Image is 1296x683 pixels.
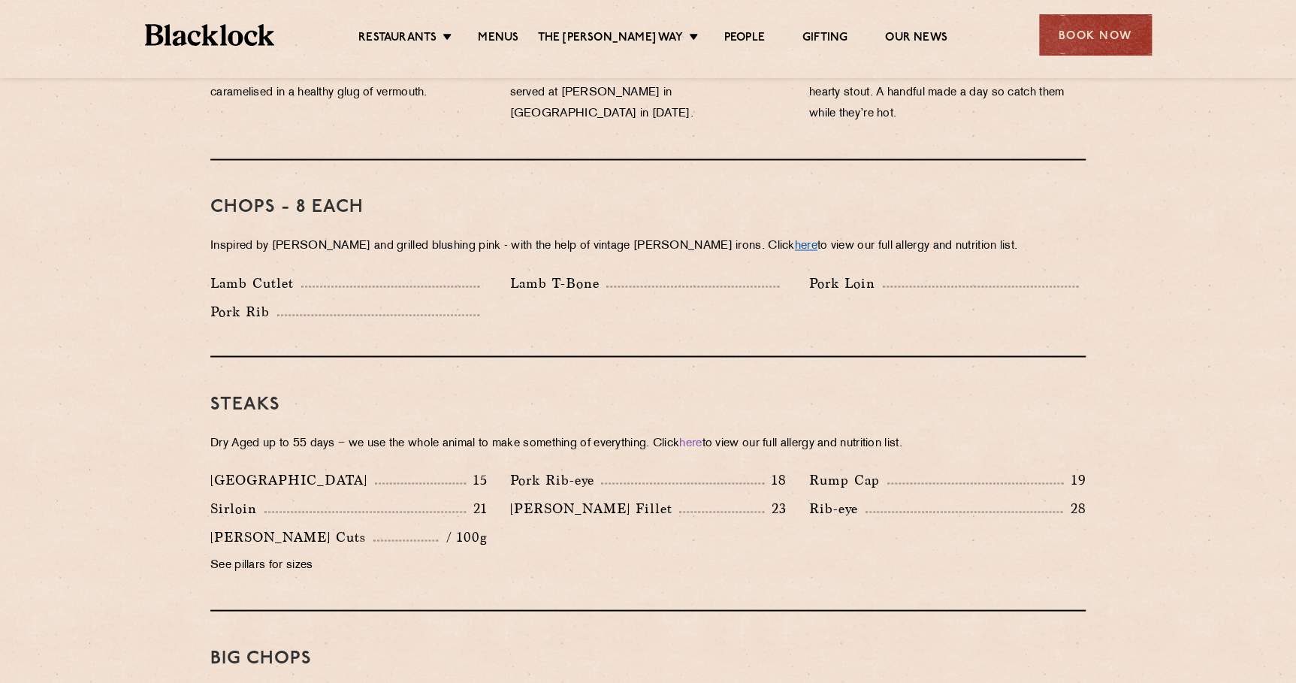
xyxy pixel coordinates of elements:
p: Dry Aged up to 55 days − we use the whole animal to make something of everything. Click to view o... [210,433,1086,454]
a: Restaurants [358,31,437,47]
div: Book Now [1039,14,1152,56]
p: A double cheeseburger Blacklocked with onions caramelised in a healthy glug of vermouth. [210,62,487,104]
h3: Big Chops [210,648,1086,668]
p: Sirloin [210,497,264,518]
a: here [679,437,702,449]
h3: Chops - 8 each [210,198,1086,217]
p: [PERSON_NAME] Fillet [509,497,679,518]
a: The [PERSON_NAME] Way [537,31,682,47]
a: here [795,240,817,252]
p: [GEOGRAPHIC_DATA] [210,469,375,490]
p: See pillars for sizes [210,555,487,576]
p: Trimmings from our morning butchery, fuelled by a hearty stout. A handful made a day so catch the... [809,62,1086,125]
h3: Steaks [210,394,1086,414]
a: Menus [478,31,518,47]
img: BL_Textured_Logo-footer-cropped.svg [145,24,275,46]
p: Lamb Cutlet [210,272,301,293]
p: Pork Loin [809,272,883,293]
a: Gifting [802,31,847,47]
p: 28 [1062,498,1086,518]
a: People [724,31,765,47]
p: [PERSON_NAME] Cuts [210,526,373,547]
p: 23 [764,498,787,518]
p: 18 [764,470,787,489]
p: / 100g [438,527,487,546]
a: Our News [885,31,947,47]
p: Pork Rib-eye [509,469,601,490]
p: Rump Cap [809,469,887,490]
p: Rib-eye [809,497,866,518]
p: Our take on the classic “Steak-On-White” first served at [PERSON_NAME] in [GEOGRAPHIC_DATA] in [D... [509,62,786,125]
p: 21 [466,498,488,518]
p: Inspired by [PERSON_NAME] and grilled blushing pink - with the help of vintage [PERSON_NAME] iron... [210,236,1086,257]
p: Pork Rib [210,301,277,322]
p: 19 [1063,470,1086,489]
p: 15 [466,470,488,489]
p: Lamb T-Bone [509,272,606,293]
